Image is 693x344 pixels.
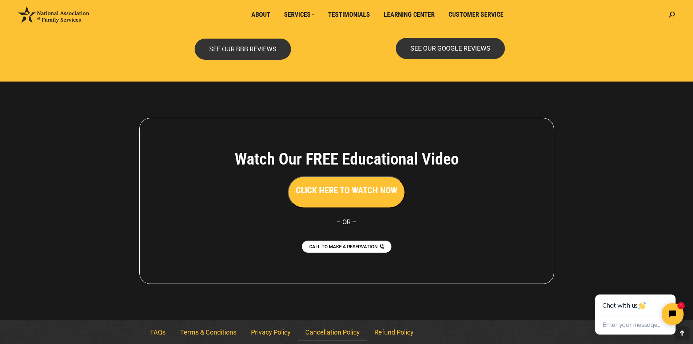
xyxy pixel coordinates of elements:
span: Services [284,11,314,19]
a: Cancellation Policy [298,324,367,341]
a: Refund Policy [367,324,421,341]
h4: Watch Our FREE Educational Video [194,149,499,169]
span: Learning Center [384,11,435,19]
iframe: Tidio Chat [579,271,693,344]
a: FAQs [143,324,173,341]
span: SEE OUR BBB REVIEWS [209,46,276,52]
h3: CLICK HERE TO WATCH NOW [296,184,397,197]
a: Terms & Conditions [173,324,244,341]
span: Testimonials [328,11,370,19]
img: National Association of Family Services [18,6,89,23]
button: CLICK HERE TO WATCH NOW [288,176,405,208]
a: SEE OUR GOOGLE REVIEWS [396,38,505,59]
a: SEE OUR BBB REVIEWS [195,39,291,60]
a: CLICK HERE TO WATCH NOW [288,187,405,195]
a: Learning Center [379,8,440,21]
a: CALL TO MAKE A RESERVATION [302,241,391,253]
a: Testimonials [323,8,375,21]
a: Customer Service [443,8,509,21]
span: SEE OUR GOOGLE REVIEWS [410,45,490,52]
nav: Menu [143,324,550,341]
span: – OR – [336,218,357,226]
a: About [246,8,275,21]
a: Privacy Policy [244,324,298,341]
span: About [251,11,270,19]
span: Customer Service [449,11,503,19]
span: CALL TO MAKE A RESERVATION [309,244,378,249]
